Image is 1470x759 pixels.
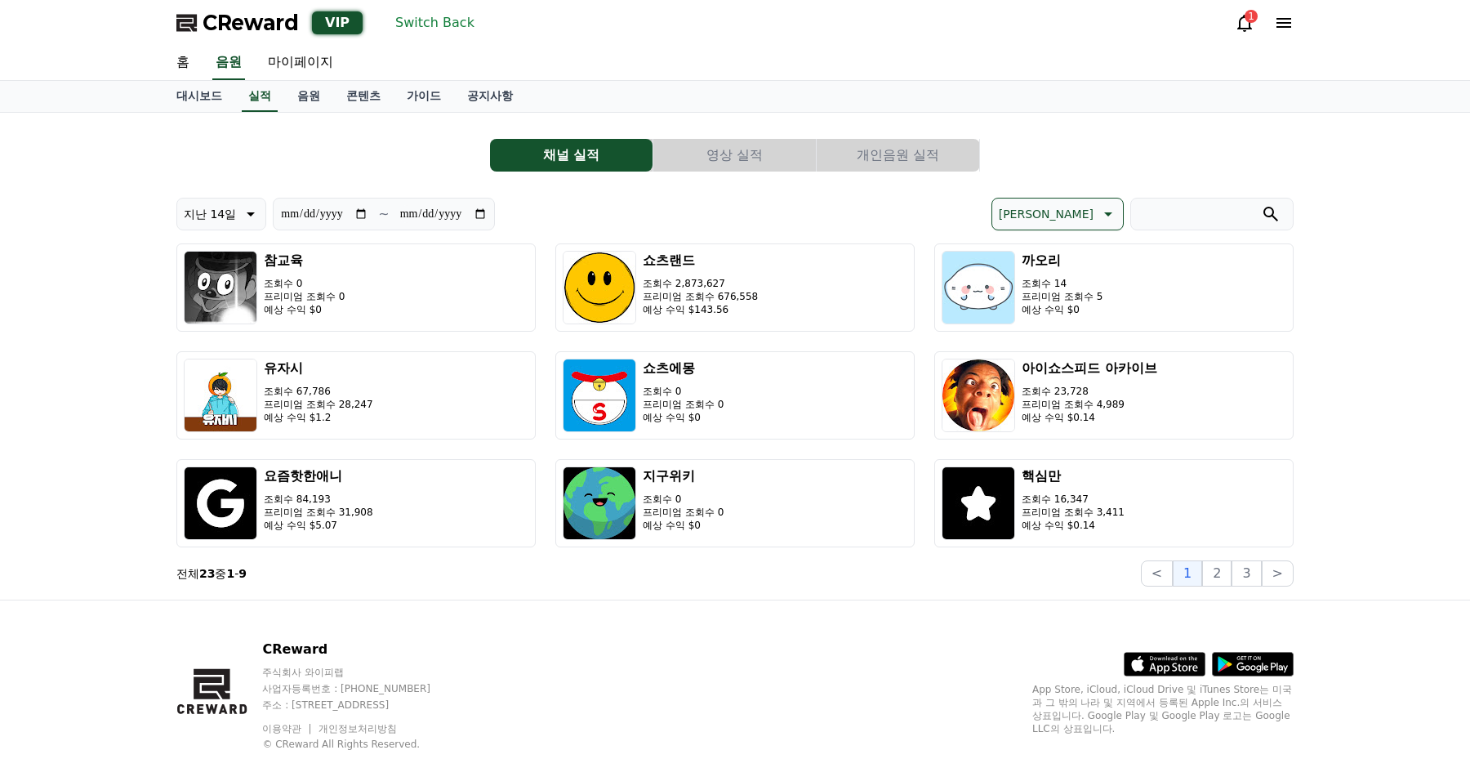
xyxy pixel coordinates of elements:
p: 예상 수익 $0.14 [1022,411,1157,424]
p: 조회수 0 [643,493,724,506]
p: © CReward All Rights Reserved. [262,738,461,751]
a: 공지사항 [454,81,526,112]
button: 지난 14일 [176,198,266,230]
p: 프리미엄 조회수 3,411 [1022,506,1125,519]
p: 조회수 23,728 [1022,385,1157,398]
p: 예상 수익 $0 [643,519,724,532]
a: 이용약관 [262,723,314,734]
button: 유자시 조회수 67,786 프리미엄 조회수 28,247 예상 수익 $1.2 [176,351,536,440]
h3: 유자시 [264,359,373,378]
h3: 쇼츠에몽 [643,359,724,378]
a: 개인정보처리방침 [318,723,397,734]
a: 홈 [163,46,203,80]
p: 조회수 84,193 [264,493,373,506]
img: 쇼츠에몽 [563,359,636,432]
h3: 아이쇼스피드 아카이브 [1022,359,1157,378]
p: 예상 수익 $0 [264,303,345,316]
button: 지구위키 조회수 0 프리미엄 조회수 0 예상 수익 $0 [555,459,915,547]
p: 조회수 0 [643,385,724,398]
div: VIP [312,11,363,34]
a: 실적 [242,81,278,112]
h3: 참교육 [264,251,345,270]
p: 프리미엄 조회수 28,247 [264,398,373,411]
p: 조회수 0 [264,277,345,290]
p: 전체 중 - [176,565,247,582]
button: 2 [1202,560,1232,587]
p: 예상 수익 $143.56 [643,303,758,316]
button: 영상 실적 [653,139,816,172]
img: 참교육 [184,251,257,324]
button: 1 [1173,560,1202,587]
a: 음원 [284,81,333,112]
strong: 9 [238,567,247,580]
img: 유자시 [184,359,257,432]
p: CReward [262,640,461,659]
h3: 요즘핫한애니 [264,467,373,486]
p: App Store, iCloud, iCloud Drive 및 iTunes Store는 미국과 그 밖의 나라 및 지역에서 등록된 Apple Inc.의 서비스 상표입니다. Goo... [1032,683,1294,735]
p: 조회수 2,873,627 [643,277,758,290]
button: 3 [1232,560,1261,587]
button: 요즘핫한애니 조회수 84,193 프리미엄 조회수 31,908 예상 수익 $5.07 [176,459,536,547]
p: 예상 수익 $5.07 [264,519,373,532]
p: 지난 14일 [184,203,236,225]
span: CReward [203,10,299,36]
button: 참교육 조회수 0 프리미엄 조회수 0 예상 수익 $0 [176,243,536,332]
strong: 23 [199,567,215,580]
p: 프리미엄 조회수 0 [264,290,345,303]
button: > [1262,560,1294,587]
button: 쇼츠에몽 조회수 0 프리미엄 조회수 0 예상 수익 $0 [555,351,915,440]
p: 프리미엄 조회수 0 [643,506,724,519]
a: 가이드 [394,81,454,112]
p: 예상 수익 $0 [643,411,724,424]
p: 사업자등록번호 : [PHONE_NUMBER] [262,682,461,695]
p: [PERSON_NAME] [999,203,1094,225]
a: 음원 [212,46,245,80]
strong: 1 [226,567,234,580]
button: 채널 실적 [490,139,653,172]
h3: 지구위키 [643,467,724,486]
h3: 핵심만 [1022,467,1125,486]
p: 주소 : [STREET_ADDRESS] [262,699,461,712]
p: 주식회사 와이피랩 [262,666,461,679]
button: 개인음원 실적 [817,139,979,172]
p: 프리미엄 조회수 0 [643,398,724,411]
button: Switch Back [389,10,481,36]
p: 조회수 67,786 [264,385,373,398]
img: 아이쇼스피드 아카이브 [942,359,1015,432]
p: 조회수 16,347 [1022,493,1125,506]
p: 프리미엄 조회수 5 [1022,290,1102,303]
p: 예상 수익 $1.2 [264,411,373,424]
button: < [1141,560,1173,587]
img: 요즘핫한애니 [184,467,257,540]
p: ~ [378,204,389,224]
p: 예상 수익 $0.14 [1022,519,1125,532]
img: 쇼츠랜드 [563,251,636,324]
h3: 까오리 [1022,251,1102,270]
a: CReward [176,10,299,36]
img: 까오리 [942,251,1015,324]
img: 지구위키 [563,467,636,540]
p: 조회수 14 [1022,277,1102,290]
a: 마이페이지 [255,46,346,80]
div: 1 [1245,10,1258,23]
p: 프리미엄 조회수 31,908 [264,506,373,519]
a: 개인음원 실적 [817,139,980,172]
p: 예상 수익 $0 [1022,303,1102,316]
a: 대시보드 [163,81,235,112]
p: 프리미엄 조회수 676,558 [643,290,758,303]
button: 핵심만 조회수 16,347 프리미엄 조회수 3,411 예상 수익 $0.14 [934,459,1294,547]
button: 까오리 조회수 14 프리미엄 조회수 5 예상 수익 $0 [934,243,1294,332]
button: 아이쇼스피드 아카이브 조회수 23,728 프리미엄 조회수 4,989 예상 수익 $0.14 [934,351,1294,440]
p: 프리미엄 조회수 4,989 [1022,398,1157,411]
img: 핵심만 [942,467,1015,540]
button: [PERSON_NAME] [991,198,1124,230]
a: 콘텐츠 [333,81,394,112]
a: 1 [1235,13,1254,33]
h3: 쇼츠랜드 [643,251,758,270]
button: 쇼츠랜드 조회수 2,873,627 프리미엄 조회수 676,558 예상 수익 $143.56 [555,243,915,332]
a: 영상 실적 [653,139,817,172]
